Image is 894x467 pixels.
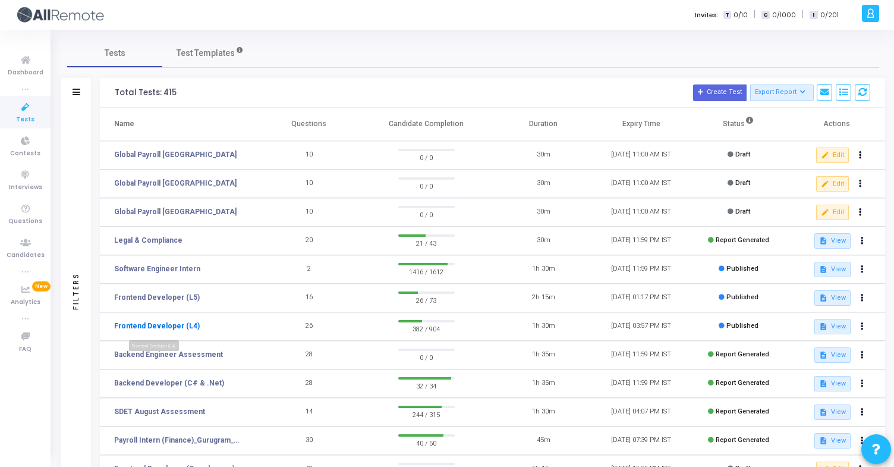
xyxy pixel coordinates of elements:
td: 1h 30m [495,312,592,341]
td: 30m [495,170,592,198]
span: 0 / 0 [398,208,455,220]
div: Total Tests: 415 [115,88,177,98]
span: Published [726,265,758,272]
span: Contests [10,149,40,159]
span: Dashboard [8,68,43,78]
td: 30m [495,227,592,255]
td: 28 [260,341,358,369]
td: [DATE] 11:59 PM IST [592,227,690,255]
td: 1h 35m [495,341,592,369]
th: Name [100,108,260,141]
button: View [814,262,851,277]
mat-icon: edit [821,180,829,188]
th: Candidate Completion [358,108,495,141]
button: View [814,290,851,306]
th: Actions [788,108,885,141]
td: 14 [260,398,358,427]
td: 1h 30m [495,255,592,284]
button: Create Test [693,84,747,101]
a: Backend Developer (C# & .Net) [114,378,224,388]
span: Candidates [7,250,45,261]
td: 10 [260,198,358,227]
span: 21 / 43 [398,237,455,249]
button: Export Report [750,84,814,101]
span: Report Generated [716,236,769,244]
button: View [814,433,851,449]
img: logo [15,3,104,27]
td: [DATE] 07:39 PM IST [592,427,690,455]
mat-icon: description [819,237,827,245]
label: Invites: [695,10,719,20]
span: Draft [735,151,750,158]
span: I [810,11,817,20]
span: Report Generated [716,350,769,358]
span: 0 / 0 [398,180,455,192]
td: [DATE] 04:07 PM IST [592,398,690,427]
span: Tests [16,115,34,125]
mat-icon: edit [821,208,829,217]
td: 30 [260,427,358,455]
a: Global Payroll [GEOGRAPHIC_DATA] [114,178,237,189]
span: New [32,281,51,292]
td: 1h 35m [495,369,592,398]
td: 10 [260,170,358,198]
span: Analytics [11,297,40,308]
td: 20 [260,227,358,255]
span: Report Generated [716,379,769,387]
mat-icon: description [819,351,827,359]
span: | [802,8,804,21]
a: Software Engineer Intern [114,264,200,274]
th: Questions [260,108,358,141]
span: 0/10 [734,10,748,20]
mat-icon: description [819,408,827,416]
span: 32 / 34 [398,380,455,391]
button: Edit [816,148,849,163]
td: [DATE] 11:00 AM IST [592,141,690,170]
span: FAQ [19,344,32,355]
span: Tests [105,47,125,59]
span: Interviews [9,183,42,193]
td: 26 [260,312,358,341]
td: [DATE] 11:00 AM IST [592,198,690,227]
span: 1416 / 1612 [398,265,455,277]
span: Test Templates [177,47,235,59]
td: 28 [260,369,358,398]
button: Edit [816,205,849,220]
div: Filters [71,225,81,356]
mat-icon: edit [821,151,829,159]
div: Frontend Developer (L4) [117,340,191,356]
td: 16 [260,284,358,312]
mat-icon: description [819,380,827,388]
span: | [754,8,756,21]
mat-icon: description [819,437,827,445]
a: Global Payroll [GEOGRAPHIC_DATA] [114,149,237,160]
a: Frontend Developer (L4) [114,321,200,331]
span: 0 / 0 [398,151,455,163]
mat-icon: description [819,322,827,331]
td: 45m [495,427,592,455]
th: Status [690,108,788,141]
td: [DATE] 01:17 PM IST [592,284,690,312]
td: 30m [495,198,592,227]
span: Published [726,322,758,330]
a: Payroll Intern (Finance)_Gurugram_Campus [114,435,242,446]
a: Global Payroll [GEOGRAPHIC_DATA] [114,206,237,217]
td: 30m [495,141,592,170]
span: 0 / 0 [398,351,455,363]
span: 244 / 315 [398,408,455,420]
button: View [814,347,851,363]
span: Report Generated [716,436,769,444]
td: 1h 30m [495,398,592,427]
button: View [814,233,851,249]
span: 40 / 50 [398,437,455,449]
a: SDET August Assessment [114,406,205,417]
th: Expiry Time [592,108,690,141]
td: [DATE] 11:59 PM IST [592,255,690,284]
a: Frontend Developer (L5) [114,292,200,303]
td: [DATE] 11:59 PM IST [592,341,690,369]
span: C [761,11,769,20]
td: [DATE] 11:59 PM IST [592,369,690,398]
button: View [814,319,851,334]
span: 0/1000 [772,10,796,20]
button: View [814,405,851,420]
